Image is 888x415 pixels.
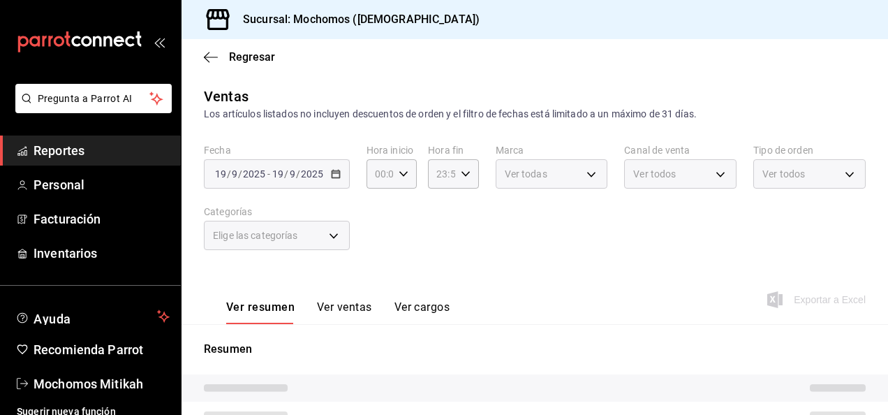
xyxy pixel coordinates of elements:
[496,145,608,155] label: Marca
[242,168,266,180] input: ----
[284,168,288,180] span: /
[38,92,150,106] span: Pregunta a Parrot AI
[753,145,866,155] label: Tipo de orden
[226,300,450,324] div: navigation tabs
[229,50,275,64] span: Regresar
[238,168,242,180] span: /
[204,145,350,155] label: Fecha
[204,86,249,107] div: Ventas
[34,244,170,263] span: Inventarios
[272,168,284,180] input: --
[154,36,165,48] button: open_drawer_menu
[267,168,270,180] span: -
[34,175,170,194] span: Personal
[34,340,170,359] span: Recomienda Parrot
[300,168,324,180] input: ----
[204,50,275,64] button: Regresar
[296,168,300,180] span: /
[624,145,737,155] label: Canal de venta
[231,168,238,180] input: --
[762,167,805,181] span: Ver todos
[428,145,478,155] label: Hora fin
[367,145,417,155] label: Hora inicio
[214,168,227,180] input: --
[227,168,231,180] span: /
[505,167,547,181] span: Ver todas
[226,300,295,324] button: Ver resumen
[232,11,480,28] h3: Sucursal: Mochomos ([DEMOGRAPHIC_DATA])
[204,207,350,217] label: Categorías
[204,341,866,358] p: Resumen
[633,167,676,181] span: Ver todos
[317,300,372,324] button: Ver ventas
[15,84,172,113] button: Pregunta a Parrot AI
[34,141,170,160] span: Reportes
[34,374,170,393] span: Mochomos Mitikah
[289,168,296,180] input: --
[394,300,450,324] button: Ver cargos
[204,107,866,122] div: Los artículos listados no incluyen descuentos de orden y el filtro de fechas está limitado a un m...
[34,210,170,228] span: Facturación
[34,308,151,325] span: Ayuda
[213,228,298,242] span: Elige las categorías
[10,101,172,116] a: Pregunta a Parrot AI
